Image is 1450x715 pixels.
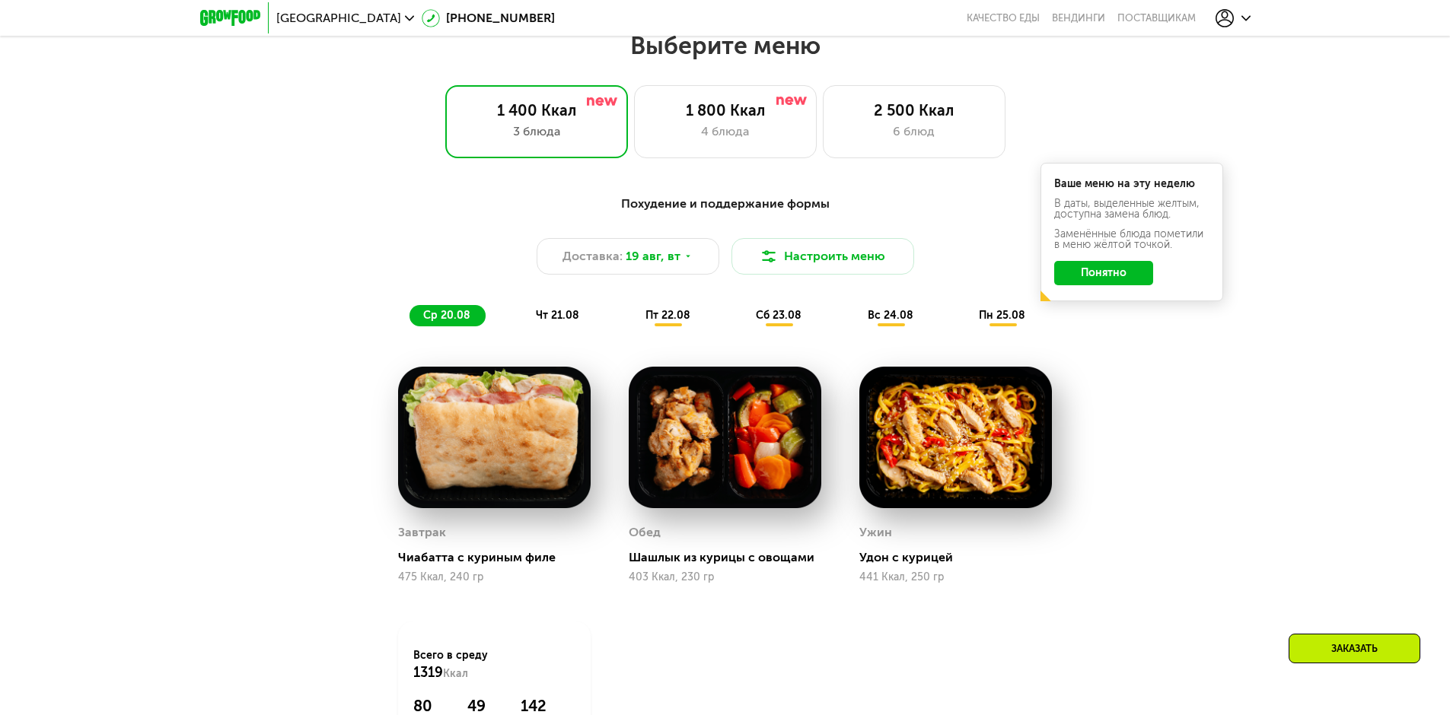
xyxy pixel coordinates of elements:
[1117,12,1196,24] div: поставщикам
[859,571,1052,583] div: 441 Ккал, 250 гр
[868,309,913,322] span: вс 24.08
[423,309,470,322] span: ср 20.08
[859,550,1064,565] div: Удон с курицей
[275,195,1176,214] div: Похудение и поддержание формы
[276,12,401,24] span: [GEOGRAPHIC_DATA]
[650,101,801,119] div: 1 800 Ккал
[461,101,612,119] div: 1 400 Ккал
[645,309,690,322] span: пт 22.08
[979,309,1025,322] span: пн 25.08
[398,571,591,583] div: 475 Ккал, 240 гр
[562,247,623,265] span: Доставка:
[756,309,801,322] span: сб 23.08
[49,30,1401,61] h2: Выберите меню
[859,521,892,544] div: Ужин
[1052,12,1105,24] a: Вендинги
[1054,199,1209,220] div: В даты, выделенные желтым, доступна замена блюд.
[521,697,575,715] div: 142
[467,697,502,715] div: 49
[629,571,821,583] div: 403 Ккал, 230 гр
[650,122,801,141] div: 4 блюда
[1054,179,1209,189] div: Ваше меню на эту неделю
[398,521,446,544] div: Завтрак
[629,521,661,544] div: Обед
[413,664,443,681] span: 1319
[398,550,603,565] div: Чиабатта с куриным филе
[626,247,680,265] span: 19 авг, вт
[839,122,990,141] div: 6 блюд
[461,122,612,141] div: 3 блюда
[967,12,1040,24] a: Качество еды
[536,309,579,322] span: чт 21.08
[413,648,575,682] div: Всего в среду
[443,667,468,680] span: Ккал
[1054,261,1153,285] button: Понятно
[413,697,448,715] div: 80
[422,9,555,27] a: [PHONE_NUMBER]
[1289,634,1420,663] div: Заказать
[731,238,914,275] button: Настроить меню
[1054,229,1209,250] div: Заменённые блюда пометили в меню жёлтой точкой.
[629,550,833,565] div: Шашлык из курицы с овощами
[839,101,990,119] div: 2 500 Ккал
